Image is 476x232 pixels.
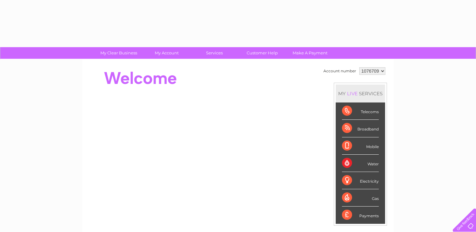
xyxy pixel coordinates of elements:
[284,47,336,59] a: Make A Payment
[322,66,358,76] td: Account number
[236,47,288,59] a: Customer Help
[342,189,379,207] div: Gas
[93,47,145,59] a: My Clear Business
[336,85,385,102] div: MY SERVICES
[342,137,379,155] div: Mobile
[188,47,240,59] a: Services
[342,172,379,189] div: Electricity
[342,207,379,224] div: Payments
[141,47,193,59] a: My Account
[342,120,379,137] div: Broadband
[346,91,359,97] div: LIVE
[342,102,379,120] div: Telecoms
[342,155,379,172] div: Water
